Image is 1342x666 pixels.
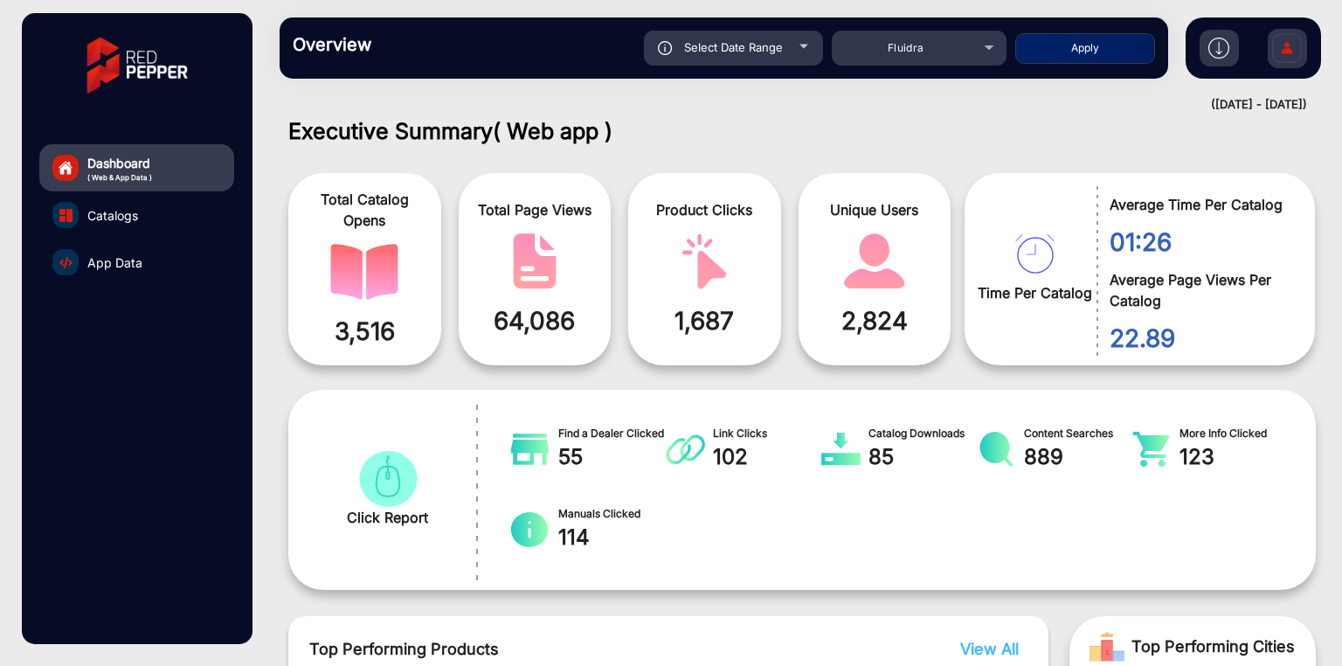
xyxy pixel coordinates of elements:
span: More Info Clicked [1179,426,1288,441]
span: Manuals Clicked [558,506,667,522]
span: Top Performing Cities [1131,629,1295,664]
img: catalog [1015,234,1055,274]
span: Dashboard [87,154,152,172]
img: catalog [977,432,1016,467]
img: catalog [666,432,705,467]
img: home [58,160,73,176]
span: Fluidra [888,41,924,54]
span: 85 [868,441,977,473]
span: Unique Users [812,199,938,220]
span: Link Clicks [713,426,821,441]
img: catalog [59,256,73,269]
img: catalog [59,209,73,222]
span: ( Web & App Data ) [87,172,152,183]
img: catalog [354,451,422,507]
span: Average Time Per Catalog [1110,194,1289,215]
span: ( Web app ) [493,118,612,144]
span: 3,516 [301,313,428,350]
span: Catalog Downloads [868,426,977,441]
button: Apply [1015,33,1155,64]
span: 114 [558,522,667,553]
span: Average Page Views Per Catalog [1110,269,1289,311]
img: icon [658,41,673,55]
span: Catalogs [87,206,138,225]
img: catalog [510,432,550,467]
img: Sign%20Up.svg [1269,20,1305,81]
span: 889 [1024,441,1132,473]
img: catalog [1131,432,1171,467]
span: Product Clicks [641,199,768,220]
span: 55 [558,441,667,473]
img: catalog [330,244,398,300]
span: Find a Dealer Clicked [558,426,667,441]
img: catalog [501,233,569,289]
span: 22.89 [1110,320,1289,357]
button: View All [956,637,1014,661]
img: h2download.svg [1208,38,1229,59]
img: catalog [821,432,861,467]
span: Content Searches [1024,426,1132,441]
span: View All [960,640,1019,658]
a: Catalogs [39,191,234,239]
span: Top Performing Products [309,637,854,661]
img: catalog [840,233,909,289]
span: 1,687 [641,302,768,339]
span: Select Date Range [684,40,783,54]
span: Total Catalog Opens [301,189,428,231]
h1: Executive Summary [288,118,1316,144]
img: vmg-logo [74,22,200,109]
span: 01:26 [1110,224,1289,260]
a: Dashboard( Web & App Data ) [39,144,234,191]
span: Total Page Views [472,199,598,220]
span: 102 [713,441,821,473]
a: App Data [39,239,234,286]
span: 123 [1179,441,1288,473]
span: 2,824 [812,302,938,339]
span: 64,086 [472,302,598,339]
span: Click Report [347,507,428,528]
h3: Overview [293,34,537,55]
img: catalog [670,233,738,289]
img: catalog [510,512,550,547]
div: ([DATE] - [DATE]) [262,96,1307,114]
img: Rank image [1090,629,1124,664]
span: App Data [87,253,142,272]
